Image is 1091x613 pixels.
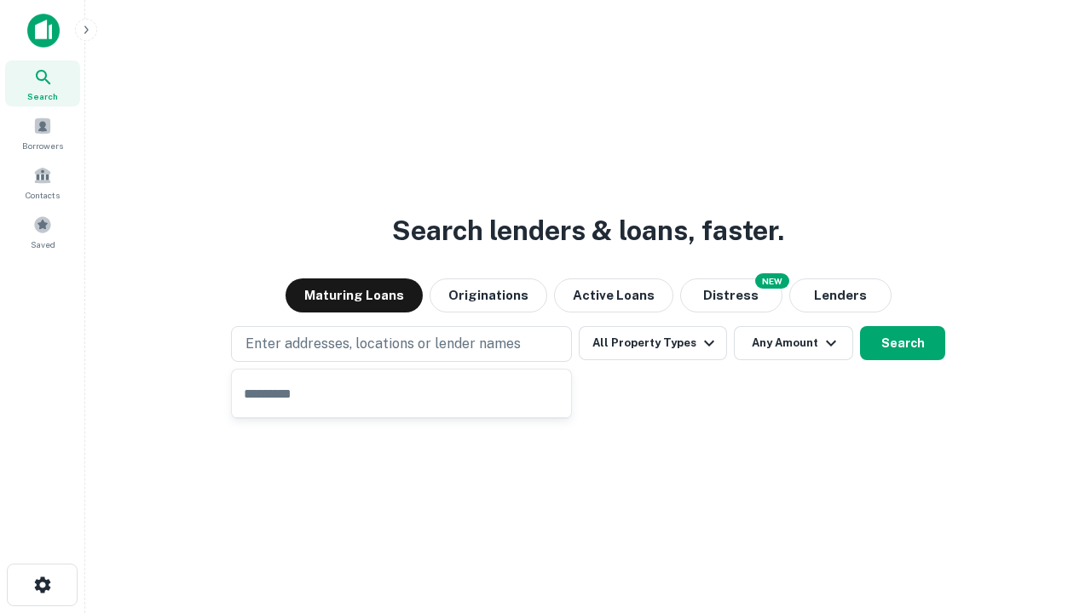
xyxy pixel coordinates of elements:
a: Borrowers [5,110,80,156]
p: Enter addresses, locations or lender names [245,334,521,354]
button: Search [860,326,945,360]
a: Search [5,60,80,106]
button: Enter addresses, locations or lender names [231,326,572,362]
button: Originations [430,278,547,312]
button: Any Amount [734,326,853,360]
button: Active Loans [554,278,673,312]
iframe: Chat Widget [1006,477,1091,559]
a: Saved [5,209,80,255]
button: Search distressed loans with lien and other non-mortgage details. [680,278,782,312]
img: capitalize-icon.png [27,14,60,48]
h3: Search lenders & loans, faster. [392,210,784,251]
button: Lenders [789,278,892,312]
span: Search [27,89,58,103]
button: All Property Types [579,326,727,360]
a: Contacts [5,159,80,205]
button: Maturing Loans [286,278,423,312]
div: NEW [755,273,789,289]
span: Contacts [26,188,60,202]
span: Borrowers [22,139,63,152]
span: Saved [31,238,55,251]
